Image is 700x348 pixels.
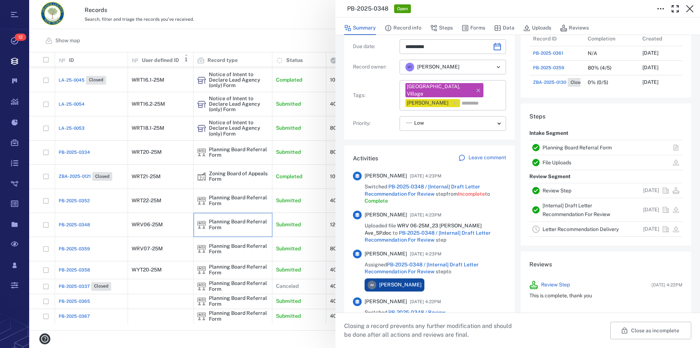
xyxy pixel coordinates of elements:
[643,187,659,194] p: [DATE]
[490,39,505,54] button: Choose date, selected date is Oct 17, 2025
[353,43,397,50] p: Due date :
[560,21,589,35] button: Reviews
[529,260,682,269] h6: Reviews
[521,103,691,251] div: StepsIntake SegmentPlanning Board Referral FormFile UploadsReview SegmentReview Step[DATE][Intern...
[385,21,421,35] button: Record info
[365,172,407,180] span: [PERSON_NAME]
[529,31,584,46] div: Record ID
[643,226,659,233] p: [DATE]
[542,188,571,193] a: Review Step
[344,322,518,339] p: Closing a record prevents any further modification and should be done after all actions and revie...
[521,251,691,325] div: ReviewsReview Step[DATE] 4:22PMThis is complete, thank you
[533,64,564,71] a: PB-2025-0359
[542,160,571,165] a: File Uploads
[533,50,563,56] a: PB-2025-0361
[639,31,693,46] div: Created
[417,63,459,71] span: [PERSON_NAME]
[365,223,482,236] span: WRV 06-25M_23 [PERSON_NAME] Ave_SP.doc
[407,99,448,107] div: [PERSON_NAME]
[529,170,571,183] p: Review Segment
[642,64,658,71] p: [DATE]
[410,211,442,219] span: [DATE] 4:23PM
[15,34,26,41] span: 12
[682,1,697,16] button: Close
[344,145,515,344] div: ActivitiesLeave comment[PERSON_NAME][DATE] 4:23PMSwitched PB-2025-0348 / [Internal] Draft Letter ...
[365,211,407,219] span: [PERSON_NAME]
[410,172,442,180] span: [DATE] 4:23PM
[365,309,446,322] a: PB-2025-0348 / Review Step
[365,261,506,275] span: Assigned step to
[353,63,397,71] p: Record owner :
[529,292,682,300] p: This is complete, thank you
[643,206,659,214] p: [DATE]
[584,31,639,46] div: Completion
[542,226,619,232] a: Letter Recommendation Delivery
[524,275,688,310] div: Review Step[DATE] 4:22PMThis is complete, thank you
[365,222,506,244] span: Uploaded file to step
[493,62,503,72] button: Open
[653,1,668,16] button: Toggle to Edit Boxes
[347,4,388,13] h3: PB-2025-0348
[542,145,612,150] a: Planning Board Referral Form
[430,21,453,35] button: Steps
[462,21,485,35] button: Forms
[365,262,479,275] a: PB-2025-0348 / [Internal] Draft Letter Recommendation For Review
[365,183,506,205] span: Switched step from to
[588,80,608,85] div: 0% (0/5)
[529,127,568,140] p: Intake Segment
[353,154,378,163] h6: Activities
[610,322,691,339] button: Close as incomplete
[542,203,610,217] a: [Internal] Draft Letter Recommendation For Review
[365,198,388,204] span: Complete
[468,154,506,161] p: Leave comment
[365,250,407,258] span: [PERSON_NAME]
[367,281,376,289] div: J M
[458,154,506,163] a: Leave comment
[533,79,566,86] span: ZBA-2025-0130
[16,5,31,12] span: Help
[533,78,588,87] a: ZBA-2025-0130Closed
[407,83,472,97] div: [GEOGRAPHIC_DATA], Village
[529,112,682,121] h6: Steps
[541,281,570,289] a: Review Step
[642,79,658,86] p: [DATE]
[458,191,485,197] span: Incomplete
[344,21,376,35] button: Summary
[588,28,615,49] div: Completion
[365,309,506,323] span: Switched step from to
[353,120,397,127] p: Priority :
[668,1,682,16] button: Toggle Fullscreen
[533,28,557,49] div: Record ID
[410,297,441,306] span: [DATE] 4:22PM
[365,230,491,243] a: PB-2025-0348 / [Internal] Draft Letter Recommendation For Review
[353,92,397,99] p: Tags :
[569,79,586,86] span: Closed
[410,250,442,258] span: [DATE] 4:23PM
[588,51,597,56] div: N/A
[494,21,514,35] button: Data
[414,120,424,127] span: Low
[405,63,414,71] div: M T
[588,65,611,71] div: 80% (4/5)
[642,28,662,49] div: Created
[642,50,658,57] p: [DATE]
[365,184,480,197] a: PB-2025-0348 / [Internal] Draft Letter Recommendation For Review
[652,282,682,288] span: [DATE] 4:22PM
[523,21,551,35] button: Uploads
[365,298,407,305] span: [PERSON_NAME]
[396,6,409,12] span: Open
[379,281,421,289] span: [PERSON_NAME]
